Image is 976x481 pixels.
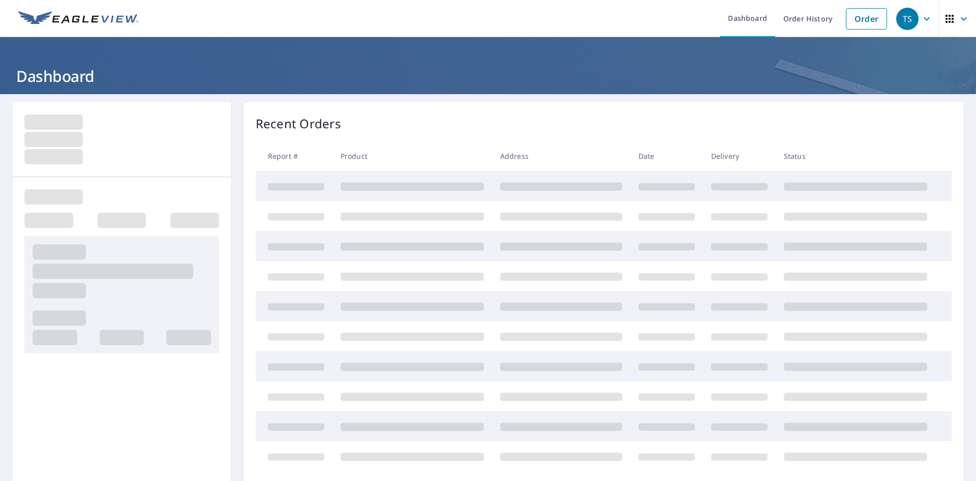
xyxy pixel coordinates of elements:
th: Delivery [703,141,776,171]
div: TS [896,8,919,30]
th: Address [492,141,630,171]
th: Product [332,141,492,171]
img: EV Logo [18,11,138,26]
p: Recent Orders [256,115,341,133]
h1: Dashboard [12,66,964,87]
a: Order [846,8,887,30]
th: Date [630,141,703,171]
th: Status [776,141,935,171]
th: Report # [256,141,332,171]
